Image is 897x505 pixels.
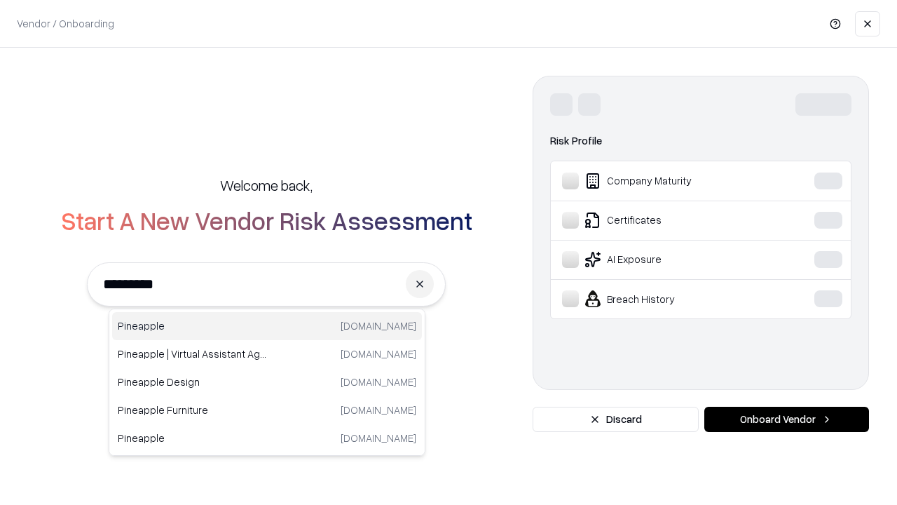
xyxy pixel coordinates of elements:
[704,407,869,432] button: Onboard Vendor
[341,375,416,389] p: [DOMAIN_NAME]
[341,431,416,445] p: [DOMAIN_NAME]
[118,318,267,333] p: Pineapple
[118,431,267,445] p: Pineapple
[118,403,267,417] p: Pineapple Furniture
[220,175,313,195] h5: Welcome back,
[341,318,416,333] p: [DOMAIN_NAME]
[533,407,699,432] button: Discard
[562,290,772,307] div: Breach History
[562,173,772,189] div: Company Maturity
[562,212,772,229] div: Certificates
[109,309,425,456] div: Suggestions
[17,16,114,31] p: Vendor / Onboarding
[118,346,267,361] p: Pineapple | Virtual Assistant Agency
[341,403,416,417] p: [DOMAIN_NAME]
[341,346,416,361] p: [DOMAIN_NAME]
[118,375,267,389] p: Pineapple Design
[562,251,772,268] div: AI Exposure
[550,133,851,149] div: Risk Profile
[61,206,472,234] h2: Start A New Vendor Risk Assessment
